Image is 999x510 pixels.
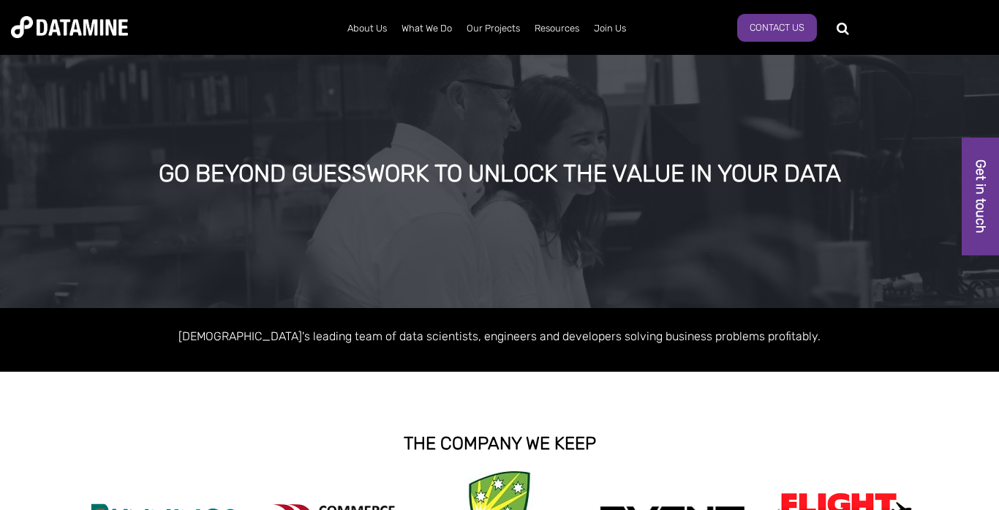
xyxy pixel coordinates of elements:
a: What We Do [394,10,459,48]
strong: THE COMPANY WE KEEP [404,433,596,454]
p: [DEMOGRAPHIC_DATA]'s leading team of data scientists, engineers and developers solving business p... [83,326,916,346]
a: Our Projects [459,10,527,48]
div: GO BEYOND GUESSWORK TO UNLOCK THE VALUE IN YOUR DATA [118,161,881,187]
img: Datamine [11,16,128,38]
a: About Us [340,10,394,48]
a: Contact Us [737,14,817,42]
a: Join Us [587,10,633,48]
a: Get in touch [962,138,999,255]
a: Resources [527,10,587,48]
